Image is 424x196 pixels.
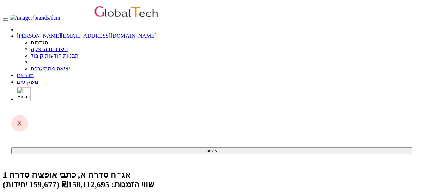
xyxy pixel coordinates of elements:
span: X [17,119,22,128]
a: [PERSON_NAME][EMAIL_ADDRESS][DOMAIN_NAME] [17,33,157,39]
a: תבניות הודעות קיבול [31,53,79,59]
div: שווי הזמנות: ₪158,112,695 (159,677 יחידות) [3,180,421,189]
a: משקיעים [17,79,38,85]
li: הגדרות [31,39,421,46]
img: /images/brands/dcm [10,15,60,21]
a: יציאה מהמערכת [31,66,70,71]
img: SmartBull Logo [17,87,31,101]
button: אישור [11,147,413,154]
div: ווישור גלובלטק בע"מ - אג״ח (סדרה א), כתבי אופציה (סדרה 1) - הנפקה לציבור [3,170,421,180]
a: מכרזים [17,72,34,78]
a: חשבונות הנפקה [31,46,68,52]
